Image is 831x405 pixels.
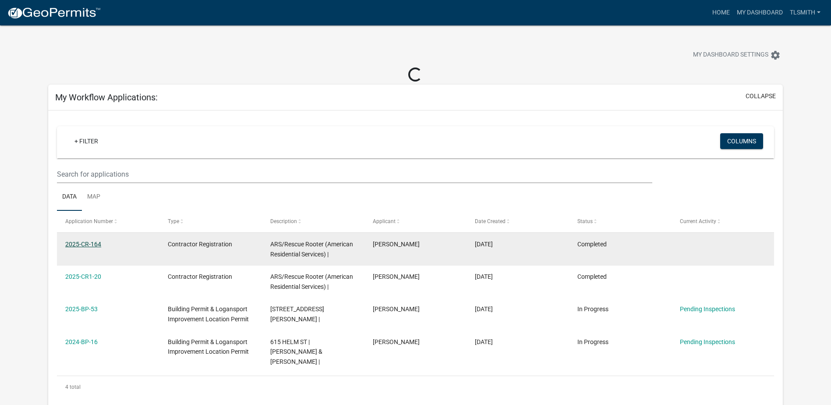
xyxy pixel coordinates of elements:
span: Completed [577,273,607,280]
a: Pending Inspections [680,306,735,313]
a: + Filter [67,133,105,149]
span: 615 HELM ST | Bartling, Anthony K Jr & Tiffany | [270,338,322,366]
span: 03/21/2025 [475,306,493,313]
span: In Progress [577,306,608,313]
span: TRAVIS SMITH [373,306,420,313]
span: Description [270,218,297,224]
span: Contractor Registration [168,273,232,280]
span: Building Permit & Logansport Improvement Location Permit [168,338,249,355]
a: My Dashboard [733,4,786,21]
span: Application Number [65,218,113,224]
a: 2025-BP-53 [65,306,98,313]
span: Status [577,218,593,224]
span: In Progress [577,338,608,345]
span: TRAVIS SMITH [373,273,420,280]
a: Data [57,183,82,211]
span: 2029 E MARKET ST | Stewardson, Blake | [270,306,324,323]
span: Completed [577,241,607,248]
datatable-header-cell: Application Number [57,211,159,232]
span: Date Created [475,218,506,224]
datatable-header-cell: Status [569,211,672,232]
span: My Dashboard Settings [693,50,768,60]
a: 2025-CR1-20 [65,273,101,280]
button: Columns [720,133,763,149]
a: Pending Inspections [680,338,735,345]
span: ARS/Rescue Rooter (American Residential Services) | [270,241,353,258]
button: collapse [746,92,776,101]
a: 2024-BP-16 [65,338,98,345]
datatable-header-cell: Type [159,211,262,232]
datatable-header-cell: Date Created [467,211,569,232]
datatable-header-cell: Applicant [364,211,467,232]
a: Home [709,4,733,21]
span: 01/23/2024 [475,338,493,345]
span: ARS/Rescue Rooter (American Residential Services) | [270,273,353,290]
div: 4 total [57,376,774,398]
a: Map [82,183,106,211]
datatable-header-cell: Current Activity [672,211,774,232]
span: Contractor Registration [168,241,232,248]
input: Search for applications [57,165,652,183]
datatable-header-cell: Description [262,211,364,232]
span: Building Permit & Logansport Improvement Location Permit [168,306,249,323]
span: Type [168,218,179,224]
a: TLSmith [786,4,824,21]
h5: My Workflow Applications: [55,92,158,103]
span: Applicant [373,218,396,224]
span: TRAVIS SMITH [373,241,420,248]
button: My Dashboard Settingssettings [686,46,788,64]
a: 2025-CR-164 [65,241,101,248]
i: settings [770,50,781,60]
span: Current Activity [680,218,716,224]
span: TRAVIS SMITH [373,338,420,345]
span: 03/25/2025 [475,273,493,280]
span: 09/30/2025 [475,241,493,248]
